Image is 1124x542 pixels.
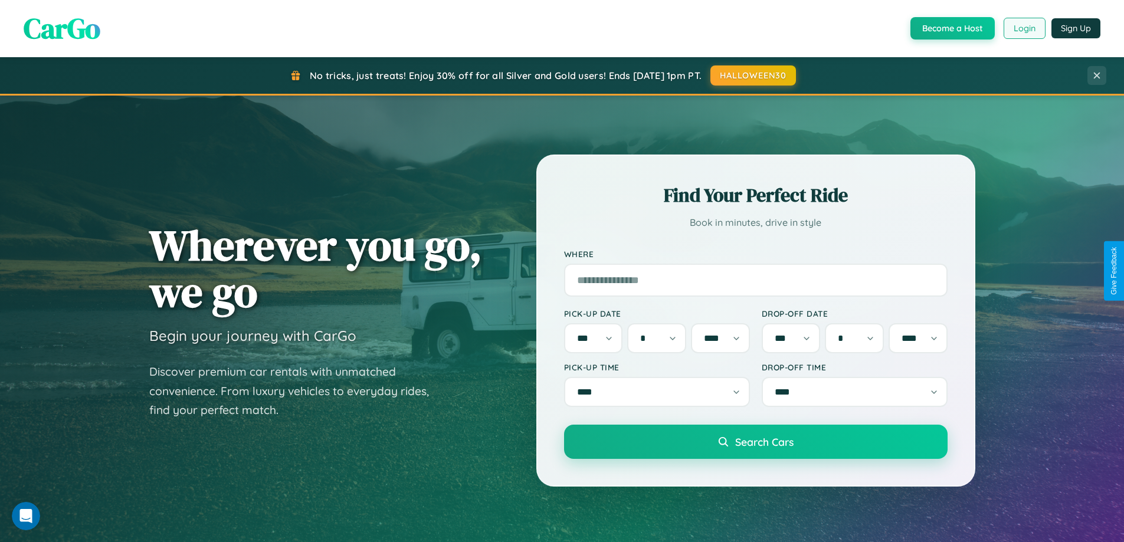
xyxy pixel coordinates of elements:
[149,327,356,344] h3: Begin your journey with CarGo
[762,308,948,318] label: Drop-off Date
[710,65,796,86] button: HALLOWEEN30
[1004,18,1046,39] button: Login
[24,9,100,48] span: CarGo
[310,70,702,81] span: No tricks, just treats! Enjoy 30% off for all Silver and Gold users! Ends [DATE] 1pm PT.
[564,249,948,259] label: Where
[1110,247,1118,295] div: Give Feedback
[564,214,948,231] p: Book in minutes, drive in style
[910,17,995,40] button: Become a Host
[762,362,948,372] label: Drop-off Time
[564,362,750,372] label: Pick-up Time
[564,308,750,318] label: Pick-up Date
[1051,18,1100,38] button: Sign Up
[149,362,444,420] p: Discover premium car rentals with unmatched convenience. From luxury vehicles to everyday rides, ...
[564,182,948,208] h2: Find Your Perfect Ride
[564,425,948,459] button: Search Cars
[12,502,40,530] iframe: Intercom live chat
[735,435,794,448] span: Search Cars
[149,222,482,315] h1: Wherever you go, we go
